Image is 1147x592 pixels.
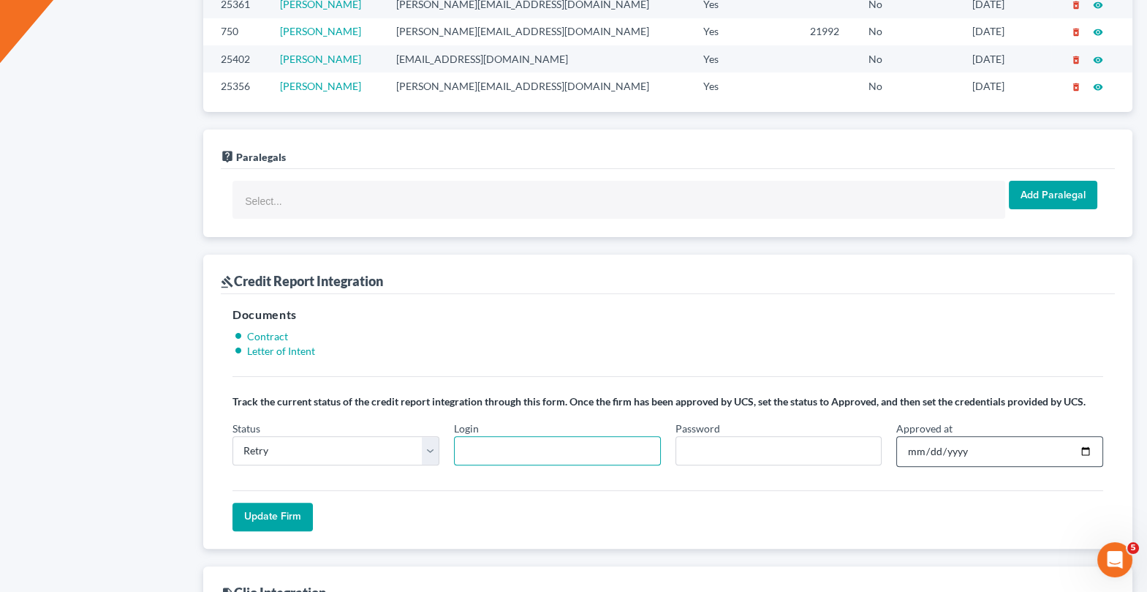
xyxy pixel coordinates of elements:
td: [DATE] [961,45,1051,72]
i: gavel [221,275,234,288]
td: Yes [692,18,798,45]
i: visibility [1093,27,1103,37]
p: Track the current status of the credit report integration through this form. Once the firm has be... [232,394,1103,409]
td: No [857,45,961,72]
i: visibility [1093,55,1103,65]
td: 25356 [203,72,268,100]
a: Letter of Intent [247,345,315,357]
a: [PERSON_NAME] [280,53,361,65]
div: Credit Report Integration [221,272,383,290]
label: Approved at [896,421,953,436]
a: visibility [1093,25,1103,37]
td: 21992 [798,18,857,45]
td: [PERSON_NAME][EMAIL_ADDRESS][DOMAIN_NAME] [385,72,692,100]
td: [DATE] [961,18,1051,45]
input: Update Firm [232,503,313,532]
a: delete_forever [1071,53,1081,65]
td: [EMAIL_ADDRESS][DOMAIN_NAME] [385,45,692,72]
td: Yes [692,45,798,72]
span: 5 [1127,542,1139,554]
td: [PERSON_NAME][EMAIL_ADDRESS][DOMAIN_NAME] [385,18,692,45]
a: visibility [1093,80,1103,92]
i: delete_forever [1071,55,1081,65]
input: Add Paralegal [1009,181,1097,210]
a: [PERSON_NAME] [280,80,361,92]
a: delete_forever [1071,80,1081,92]
i: delete_forever [1071,27,1081,37]
i: delete_forever [1071,82,1081,92]
td: No [857,18,961,45]
span: Paralegals [236,151,286,163]
h5: Documents [232,306,1103,323]
td: 750 [203,18,268,45]
i: live_help [221,150,234,163]
a: delete_forever [1071,25,1081,37]
a: [PERSON_NAME] [280,25,361,37]
a: visibility [1093,53,1103,65]
a: Contract [247,330,288,342]
label: Status [232,421,260,436]
td: [DATE] [961,72,1051,100]
td: Yes [692,72,798,100]
iframe: Intercom live chat [1097,542,1132,577]
label: Password [675,421,720,436]
td: 25402 [203,45,268,72]
i: visibility [1093,82,1103,92]
td: No [857,72,961,100]
label: Login [454,421,479,436]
